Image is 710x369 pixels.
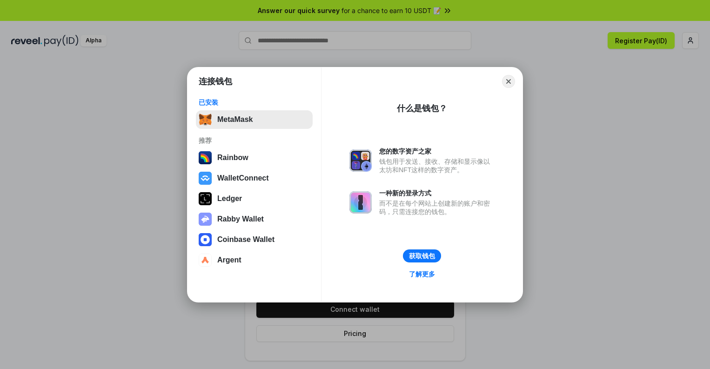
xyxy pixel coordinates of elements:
img: svg+xml,%3Csvg%20width%3D%2228%22%20height%3D%2228%22%20viewBox%3D%220%200%2028%2028%22%20fill%3D... [199,254,212,267]
a: 了解更多 [403,268,441,280]
button: 获取钱包 [403,249,441,262]
div: Ledger [217,195,242,203]
img: svg+xml,%3Csvg%20xmlns%3D%22http%3A%2F%2Fwww.w3.org%2F2000%2Fsvg%22%20fill%3D%22none%22%20viewBox... [349,191,372,214]
img: svg+xml,%3Csvg%20width%3D%2228%22%20height%3D%2228%22%20viewBox%3D%220%200%2028%2028%22%20fill%3D... [199,233,212,246]
button: Rabby Wallet [196,210,313,228]
button: Close [502,75,515,88]
button: MetaMask [196,110,313,129]
button: Argent [196,251,313,269]
div: Coinbase Wallet [217,235,275,244]
div: 一种新的登录方式 [379,189,495,197]
div: 什么是钱包？ [397,103,447,114]
div: MetaMask [217,115,253,124]
div: 了解更多 [409,270,435,278]
div: Rabby Wallet [217,215,264,223]
img: svg+xml,%3Csvg%20fill%3D%22none%22%20height%3D%2233%22%20viewBox%3D%220%200%2035%2033%22%20width%... [199,113,212,126]
div: WalletConnect [217,174,269,182]
img: svg+xml,%3Csvg%20xmlns%3D%22http%3A%2F%2Fwww.w3.org%2F2000%2Fsvg%22%20width%3D%2228%22%20height%3... [199,192,212,205]
div: 推荐 [199,136,310,145]
button: Ledger [196,189,313,208]
div: 获取钱包 [409,252,435,260]
button: Rainbow [196,148,313,167]
div: 您的数字资产之家 [379,147,495,155]
div: 已安装 [199,98,310,107]
img: svg+xml,%3Csvg%20width%3D%22120%22%20height%3D%22120%22%20viewBox%3D%220%200%20120%20120%22%20fil... [199,151,212,164]
img: svg+xml,%3Csvg%20xmlns%3D%22http%3A%2F%2Fwww.w3.org%2F2000%2Fsvg%22%20fill%3D%22none%22%20viewBox... [349,149,372,172]
button: Coinbase Wallet [196,230,313,249]
img: svg+xml,%3Csvg%20width%3D%2228%22%20height%3D%2228%22%20viewBox%3D%220%200%2028%2028%22%20fill%3D... [199,172,212,185]
img: svg+xml,%3Csvg%20xmlns%3D%22http%3A%2F%2Fwww.w3.org%2F2000%2Fsvg%22%20fill%3D%22none%22%20viewBox... [199,213,212,226]
div: Argent [217,256,241,264]
h1: 连接钱包 [199,76,232,87]
div: 而不是在每个网站上创建新的账户和密码，只需连接您的钱包。 [379,199,495,216]
button: WalletConnect [196,169,313,188]
div: 钱包用于发送、接收、存储和显示像以太坊和NFT这样的数字资产。 [379,157,495,174]
div: Rainbow [217,154,248,162]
